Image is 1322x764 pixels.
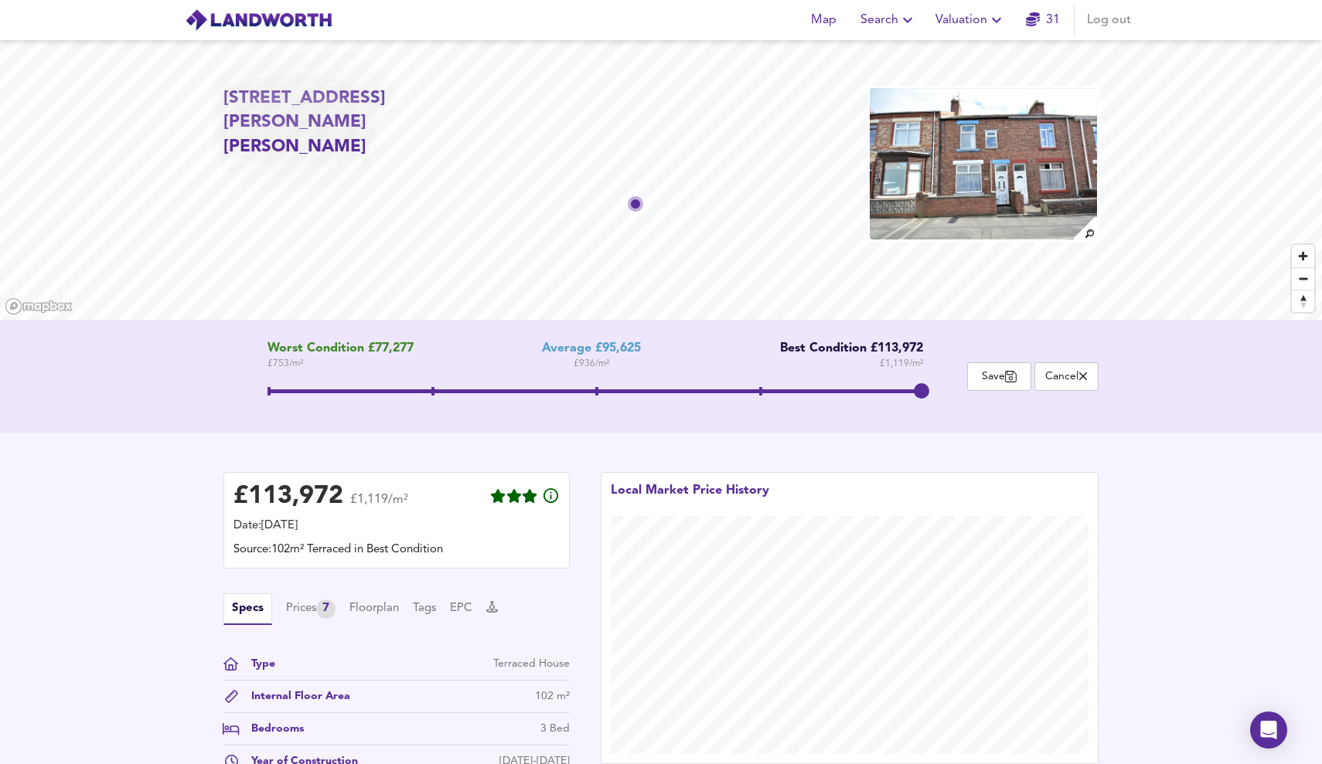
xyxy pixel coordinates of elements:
[316,599,336,619] div: 7
[935,9,1006,31] span: Valuation
[805,9,842,31] span: Map
[976,369,1023,384] span: Save
[1087,9,1131,31] span: Log out
[799,5,848,36] button: Map
[223,87,503,159] h2: [STREET_ADDRESS][PERSON_NAME][PERSON_NAME]
[1043,369,1090,384] span: Cancel
[1292,267,1314,290] button: Zoom out
[967,362,1031,391] button: Save
[413,600,436,617] button: Tags
[233,485,343,508] div: £ 113,972
[233,542,560,559] div: Source: 102m² Terraced in Best Condition
[1250,711,1287,749] div: Open Intercom Messenger
[267,341,414,356] span: Worst Condition £77,277
[239,688,350,705] div: Internal Floor Area
[1072,215,1099,242] img: search
[1292,245,1314,267] button: Zoom in
[1034,362,1099,391] button: Cancel
[350,494,408,516] span: £1,119/m²
[929,5,1012,36] button: Valuation
[223,593,272,625] button: Specs
[349,600,399,617] button: Floorplan
[286,599,336,619] div: Prices
[868,87,1099,241] img: property
[5,297,73,315] a: Mapbox homepage
[860,9,917,31] span: Search
[493,656,570,672] div: Terraced House
[611,482,769,516] div: Local Market Price History
[1292,268,1314,290] span: Zoom out
[1018,5,1068,36] button: 31
[540,721,570,737] div: 3 Bed
[768,341,923,356] div: Best Condition £113,972
[574,356,609,372] span: £ 936 / m²
[239,721,304,737] div: Bedrooms
[233,518,560,535] div: Date: [DATE]
[542,341,641,356] div: Average £95,625
[880,356,923,372] span: £ 1,119 / m²
[1292,290,1314,312] button: Reset bearing to north
[267,356,414,372] span: £ 753 / m²
[185,8,332,32] img: logo
[854,5,923,36] button: Search
[450,600,472,617] button: EPC
[286,599,336,619] button: Prices7
[1081,5,1137,36] button: Log out
[535,688,570,705] div: 102 m²
[1292,290,1314,312] span: Reset bearing to north
[239,656,275,672] div: Type
[1026,9,1060,31] a: 31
